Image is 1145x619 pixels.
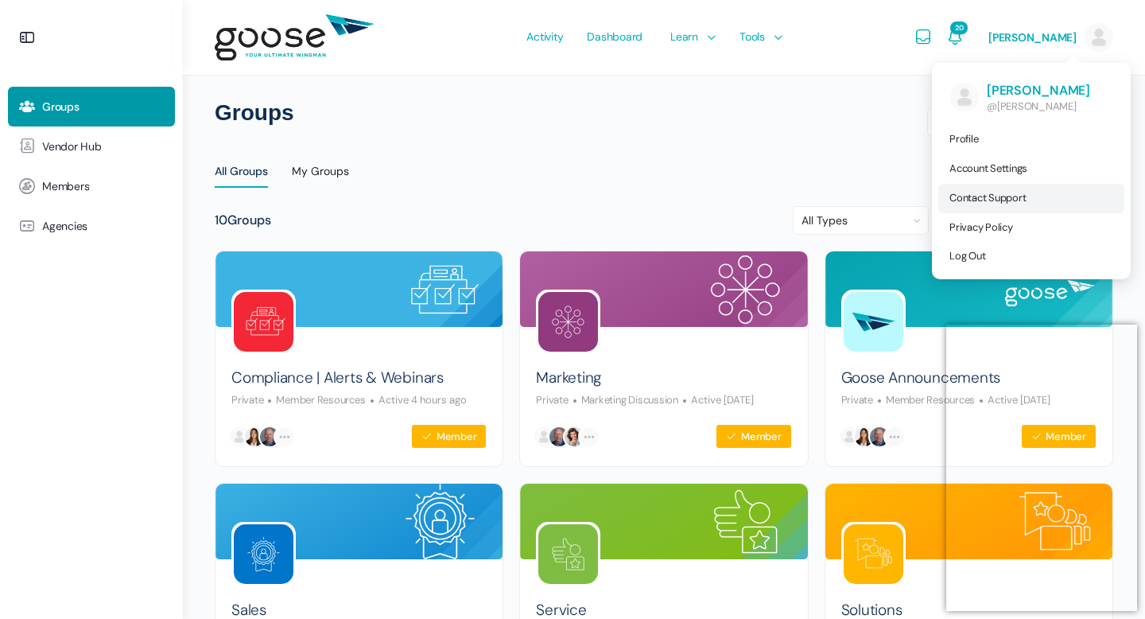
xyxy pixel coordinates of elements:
[42,140,102,154] span: Vendor Hub
[928,109,1112,136] input: Search Groups…
[8,87,175,127] a: Groups
[215,251,503,327] img: Group cover image
[678,393,754,407] p: Active [DATE]
[366,393,467,407] p: Active 4 hours ago
[215,164,268,188] div: All Groups
[411,424,487,449] button: Member
[988,30,1077,45] span: [PERSON_NAME]
[243,426,266,448] img: Chelsy Campbell
[844,292,903,352] img: Group logo of Goose Announcements
[8,206,175,246] a: Agencies
[838,426,860,448] img: Mattison ONeal
[234,524,293,584] img: Group logo of Sales
[215,484,503,559] img: Group cover image
[841,393,873,407] span: Private
[8,166,175,206] a: Members
[292,164,349,188] div: My Groups
[42,220,87,233] span: Agencies
[844,524,903,584] img: Group logo of Solutions
[292,153,349,191] a: My Groups
[215,99,1113,127] h1: Groups
[520,484,807,559] img: Group cover image
[569,393,678,407] span: Marketing Discussion
[215,153,1113,190] nav: Directory menu
[873,393,975,407] span: Member Resources
[949,162,1027,175] span: Account Settings
[938,71,1124,125] a: [PERSON_NAME] @[PERSON_NAME]
[42,100,80,114] span: Groups
[520,251,807,327] img: Group cover image
[950,21,968,34] span: 20
[228,426,250,448] img: Mattison ONeal
[215,212,271,229] div: Groups
[8,127,175,166] a: Vendor Hub
[536,368,602,389] a: Marketing
[563,426,585,448] img: Lynne Mills
[215,153,268,190] a: All Groups
[949,132,978,146] span: Profile
[231,368,444,389] a: Compliance | Alerts & Webinars
[946,325,1137,611] iframe: Popup CTA
[868,426,891,448] img: Eric Thieringer
[231,393,263,407] span: Private
[938,242,1124,271] a: Log Out
[938,125,1124,154] a: Profile
[538,524,598,584] img: Group logo of Service
[263,393,365,407] span: Member Resources
[536,393,568,407] span: Private
[548,426,570,448] img: Eric Thieringer
[215,212,227,228] span: 10
[949,220,1013,234] span: Privacy Policy
[949,249,985,263] span: Log Out
[234,292,293,352] img: Group logo of Compliance | Alerts & Webinars
[841,368,1000,389] a: Goose Announcements
[538,292,598,352] img: Group logo of Marketing
[258,426,281,448] img: Eric Thieringer
[938,184,1124,213] a: Contact Support
[716,424,791,449] button: Member
[987,83,1104,99] span: [PERSON_NAME]
[987,99,1077,113] span: @[PERSON_NAME]
[825,484,1112,559] img: Group cover image
[533,426,555,448] img: Mattison ONeal
[42,180,89,193] span: Members
[949,191,1026,204] span: Contact Support
[938,213,1124,243] a: Privacy Policy
[825,251,1112,327] img: Group cover image
[938,154,1124,184] a: Account Settings
[853,426,875,448] img: Chelsy Campbell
